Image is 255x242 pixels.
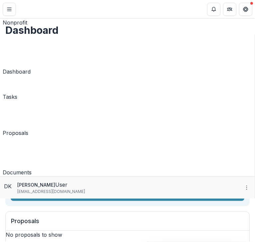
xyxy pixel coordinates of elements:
[3,93,17,101] div: Tasks
[223,3,236,16] button: Partners
[4,182,15,190] div: Daniel Kim
[207,3,220,16] button: Notifications
[3,103,28,137] a: Proposals
[3,140,32,176] a: Documents
[3,129,28,137] div: Proposals
[55,181,67,189] p: User
[3,19,27,26] span: Nonprofit
[243,184,251,192] button: More
[3,68,31,76] div: Dashboard
[3,40,31,76] a: Dashboard
[3,3,16,16] button: Toggle Menu
[17,181,55,188] p: [PERSON_NAME]
[239,3,252,16] button: Get Help
[3,78,17,101] a: Tasks
[17,189,85,195] p: [EMAIL_ADDRESS][DOMAIN_NAME]
[3,168,32,176] div: Documents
